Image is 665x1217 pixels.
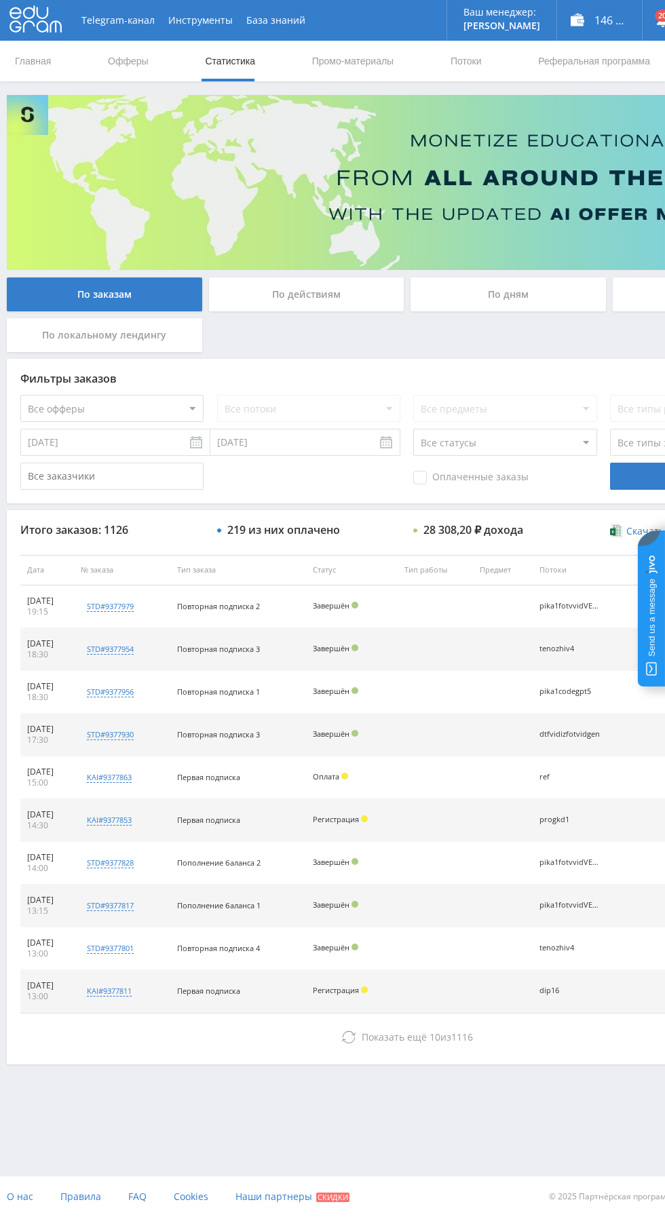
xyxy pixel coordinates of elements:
div: ref [539,773,601,781]
span: Завершён [313,900,349,910]
span: Повторная подписка 3 [177,644,260,654]
span: Регистрация [313,814,359,824]
span: Подтвержден [351,602,358,608]
div: progkd1 [539,815,601,824]
span: Завершён [313,600,349,611]
div: pika1fotvvidVEO3 [539,901,601,910]
div: [DATE] [27,724,67,735]
span: Завершён [313,686,349,696]
div: dtfvidizfotvidgen [539,730,601,739]
th: Потоки [533,555,632,585]
div: [DATE] [27,596,67,606]
div: Итого заказов: 1126 [20,524,204,536]
a: Наши партнеры Скидки [235,1176,349,1217]
span: Скидки [316,1193,349,1202]
span: Повторная подписка 4 [177,943,260,953]
span: Холд [361,815,368,822]
th: Тип работы [398,555,473,585]
span: Завершён [313,729,349,739]
div: std#9377956 [87,687,134,697]
div: [DATE] [27,681,67,692]
div: [DATE] [27,980,67,991]
div: kai#9377811 [87,986,132,997]
a: Cookies [174,1176,208,1217]
span: Первая подписка [177,815,240,825]
div: 219 из них оплачено [227,524,340,536]
div: По действиям [209,277,404,311]
th: Предмет [473,555,533,585]
a: Реферальная программа [537,41,651,81]
span: Первая подписка [177,772,240,782]
div: std#9377817 [87,900,134,911]
div: pika1codegpt5 [539,687,601,696]
a: Потоки [449,41,483,81]
a: Статистика [204,41,256,81]
th: Дата [20,555,74,585]
div: std#9377954 [87,644,134,655]
span: 1116 [451,1030,473,1043]
div: [DATE] [27,895,67,906]
div: tenozhiv4 [539,644,601,653]
div: 14:00 [27,863,67,874]
div: 13:00 [27,991,67,1002]
img: xlsx [610,524,622,537]
a: Правила [60,1176,101,1217]
span: Наши партнеры [235,1190,312,1203]
span: Завершён [313,857,349,867]
span: Cookies [174,1190,208,1203]
span: из [362,1030,473,1043]
p: [PERSON_NAME] [463,20,540,31]
div: 15:00 [27,777,67,788]
div: std#9377801 [87,943,134,954]
span: Подтвержден [351,730,358,737]
th: Статус [306,555,398,585]
span: Правила [60,1190,101,1203]
span: Подтвержден [351,858,358,865]
p: Ваш менеджер: [463,7,540,18]
span: Холд [341,773,348,779]
div: [DATE] [27,638,67,649]
span: Оплаченные заказы [413,471,529,484]
span: FAQ [128,1190,147,1203]
div: std#9377930 [87,729,134,740]
span: Завершён [313,942,349,952]
div: tenozhiv4 [539,944,601,952]
span: Первая подписка [177,986,240,996]
div: pika1fotvvidVEO3 [539,602,601,611]
a: Офферы [107,41,150,81]
div: По локальному лендингу [7,318,202,352]
div: [DATE] [27,852,67,863]
div: [DATE] [27,767,67,777]
span: Пополнение баланса 1 [177,900,261,910]
a: Промо-материалы [311,41,395,81]
span: Регистрация [313,985,359,995]
div: 19:15 [27,606,67,617]
div: 18:30 [27,649,67,660]
span: Подтвержден [351,644,358,651]
a: FAQ [128,1176,147,1217]
div: 13:00 [27,948,67,959]
a: Главная [14,41,52,81]
div: [DATE] [27,938,67,948]
div: По дням [411,277,606,311]
div: [DATE] [27,809,67,820]
th: Тип заказа [170,555,306,585]
input: Все заказчики [20,463,204,490]
span: Пополнение баланса 2 [177,857,261,868]
span: 10 [430,1030,440,1043]
div: 18:30 [27,692,67,703]
span: Повторная подписка 3 [177,729,260,739]
span: Завершён [313,643,349,653]
th: № заказа [74,555,171,585]
div: kai#9377853 [87,815,132,826]
div: std#9377979 [87,601,134,612]
div: 17:30 [27,735,67,746]
div: По заказам [7,277,202,311]
div: dip16 [539,986,601,995]
div: 14:30 [27,820,67,831]
span: Подтвержден [351,944,358,950]
div: kai#9377863 [87,772,132,783]
span: Повторная подписка 1 [177,687,260,697]
span: Подтвержден [351,901,358,908]
span: Холд [361,986,368,993]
